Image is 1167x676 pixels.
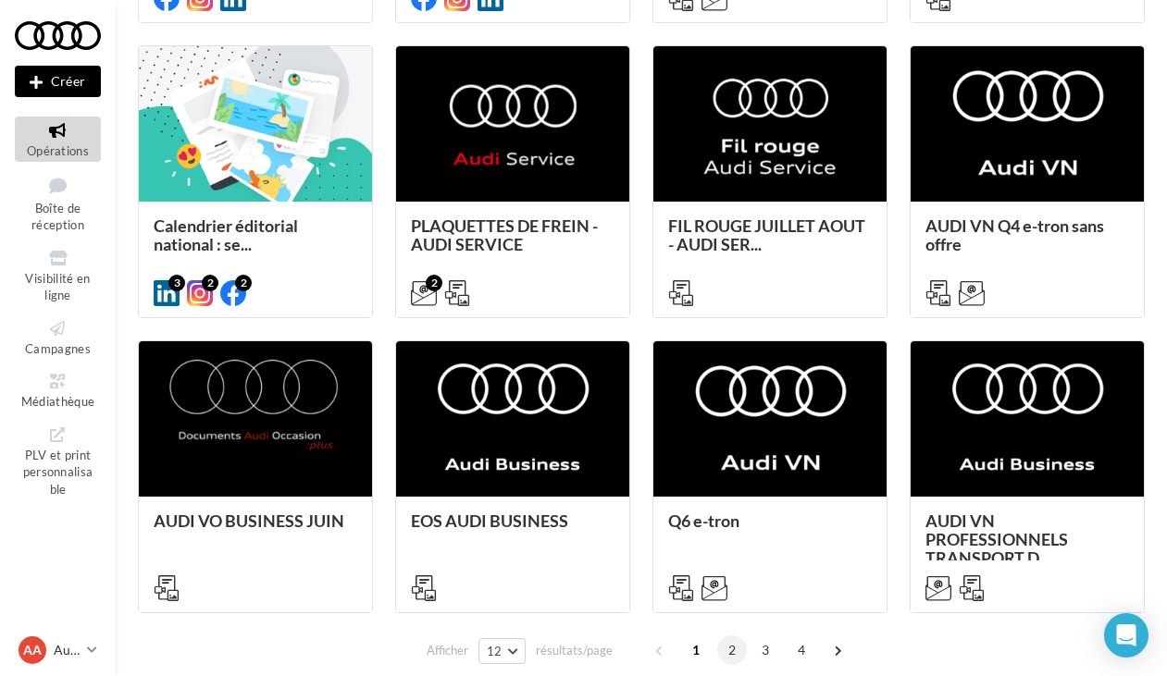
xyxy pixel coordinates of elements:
[15,421,101,501] a: PLV et print personnalisable
[787,635,816,665] span: 4
[202,275,218,291] div: 2
[427,642,468,659] span: Afficher
[426,275,442,291] div: 2
[668,215,865,254] span: FIL ROUGE JUILLET AOUT - AUDI SER...
[27,143,89,158] span: Opérations
[681,635,711,665] span: 1
[54,641,80,659] p: Audi [GEOGRAPHIC_DATA]
[411,215,598,254] span: PLAQUETTES DE FREIN - AUDI SERVICE
[15,169,101,237] a: Boîte de réception
[751,635,780,665] span: 3
[536,642,613,659] span: résultats/page
[925,215,1104,254] span: AUDI VN Q4 e-tron sans offre
[235,275,252,291] div: 2
[487,644,503,658] span: 12
[168,275,185,291] div: 3
[25,271,90,303] span: Visibilité en ligne
[31,201,84,233] span: Boîte de réception
[25,341,91,356] span: Campagnes
[154,215,298,254] span: Calendrier éditorial national : se...
[15,66,101,97] button: Créer
[411,510,568,531] span: EOS AUDI BUSINESS
[478,638,526,664] button: 12
[15,66,101,97] div: Nouvelle campagne
[15,314,101,360] a: Campagnes
[23,641,42,659] span: AA
[21,394,95,409] span: Médiathèque
[668,510,739,531] span: Q6 e-tron
[15,633,101,668] a: AA Audi [GEOGRAPHIC_DATA]
[23,444,93,497] span: PLV et print personnalisable
[154,510,344,531] span: AUDI VO BUSINESS JUIN
[925,510,1068,568] span: AUDI VN PROFESSIONNELS TRANSPORT D...
[15,117,101,162] a: Opérations
[717,635,747,665] span: 2
[15,367,101,412] a: Médiathèque
[15,244,101,307] a: Visibilité en ligne
[1104,613,1148,658] div: Open Intercom Messenger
